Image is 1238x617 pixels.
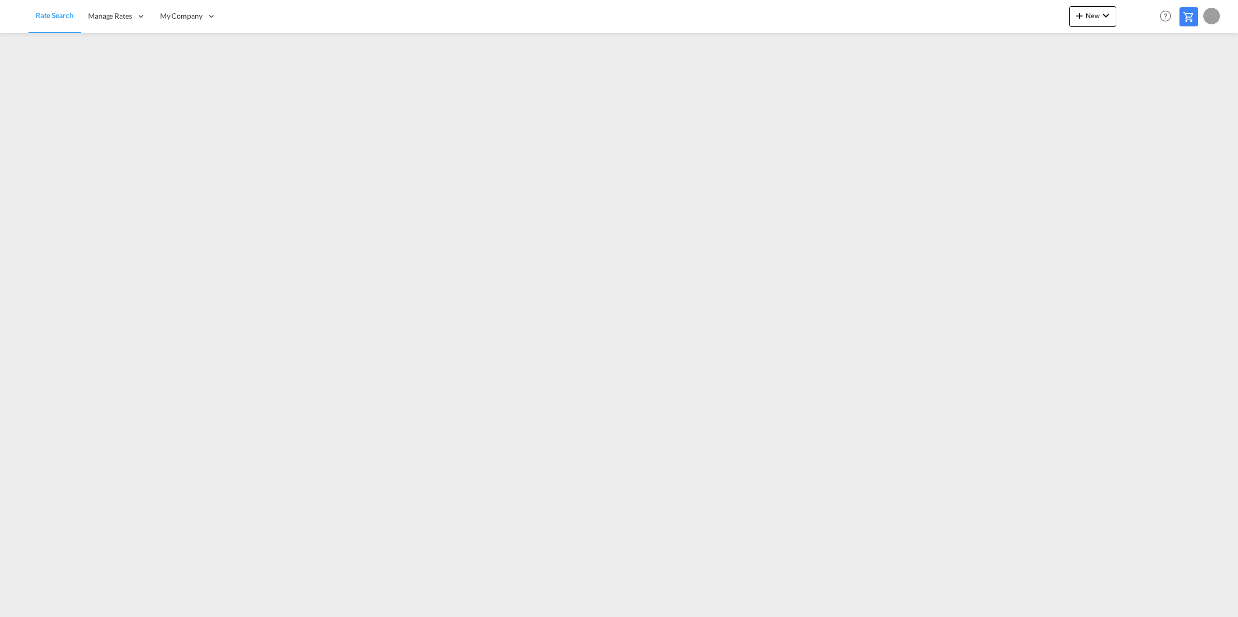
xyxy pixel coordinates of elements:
span: Help [1157,7,1174,25]
span: New [1073,11,1112,20]
md-icon: icon-plus 400-fg [1073,9,1086,22]
md-icon: icon-chevron-down [1100,9,1112,22]
div: Help [1157,7,1179,26]
span: My Company [160,11,203,21]
span: Manage Rates [88,11,132,21]
button: icon-plus 400-fgNewicon-chevron-down [1069,6,1116,27]
span: Rate Search [36,11,74,20]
